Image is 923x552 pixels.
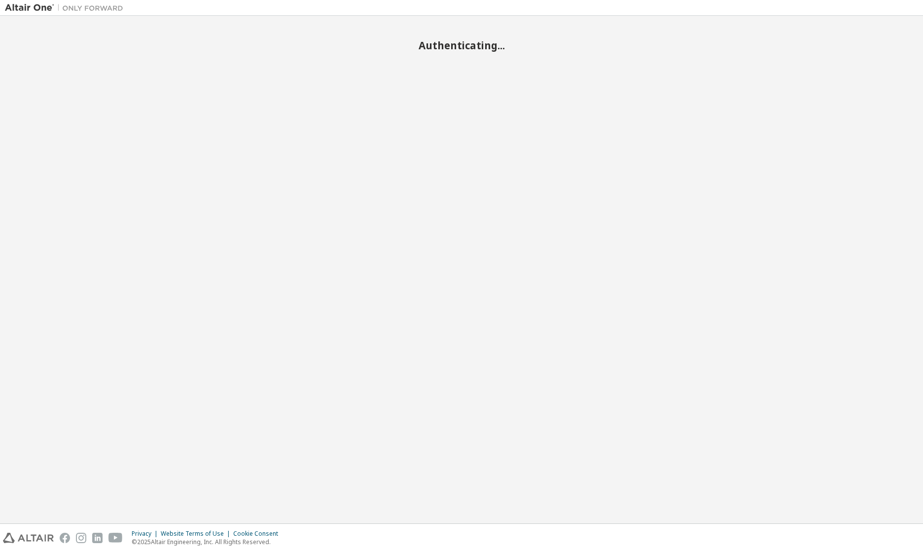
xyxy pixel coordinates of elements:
div: Website Terms of Use [161,530,233,538]
img: facebook.svg [60,533,70,543]
img: instagram.svg [76,533,86,543]
img: linkedin.svg [92,533,103,543]
img: altair_logo.svg [3,533,54,543]
p: © 2025 Altair Engineering, Inc. All Rights Reserved. [132,538,284,546]
div: Cookie Consent [233,530,284,538]
img: youtube.svg [108,533,123,543]
img: Altair One [5,3,128,13]
h2: Authenticating... [5,39,918,52]
div: Privacy [132,530,161,538]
